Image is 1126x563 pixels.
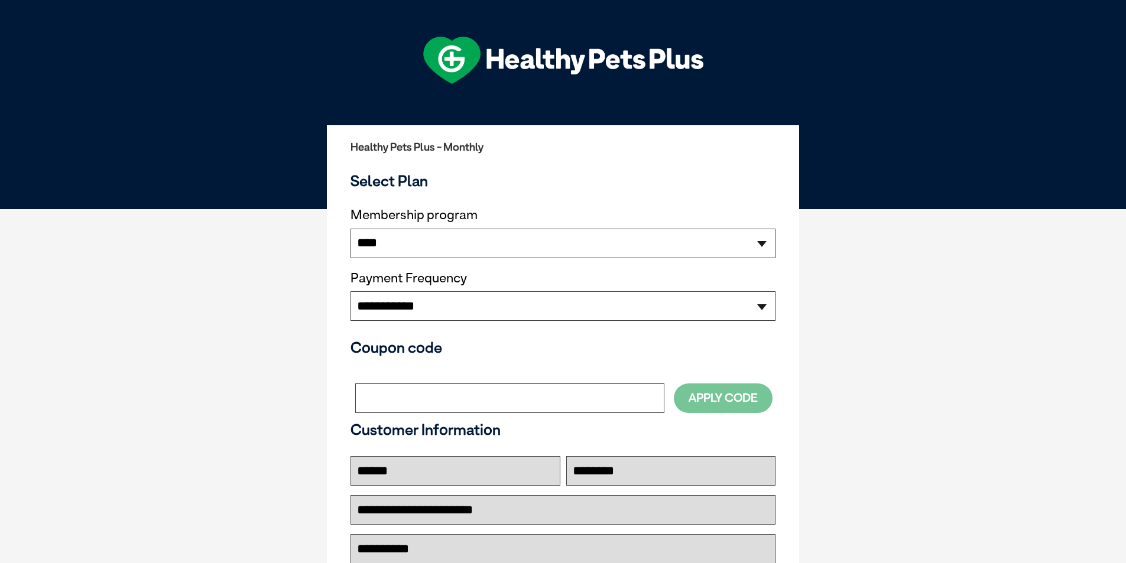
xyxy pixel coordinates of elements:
h2: Healthy Pets Plus - Monthly [351,141,775,153]
button: Apply Code [674,383,773,412]
img: hpp-logo-landscape-green-white.png [423,37,703,84]
h3: Coupon code [351,339,775,356]
label: Payment Frequency [351,271,467,286]
h3: Select Plan [351,172,775,190]
label: Membership program [351,207,775,223]
h3: Customer Information [351,421,775,438]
